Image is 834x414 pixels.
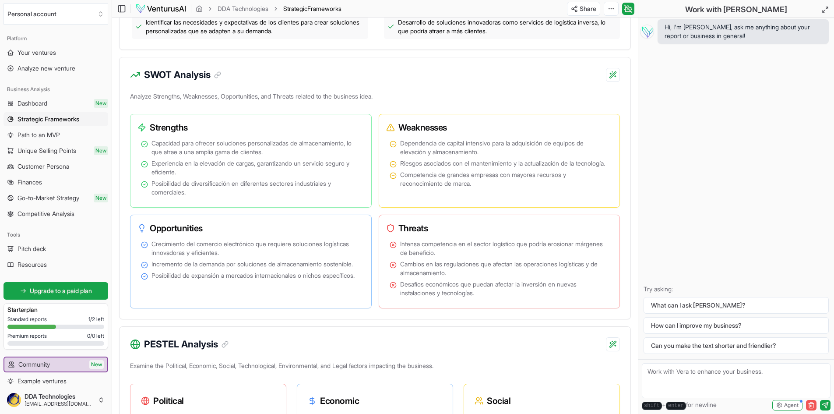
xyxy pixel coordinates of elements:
[18,64,75,73] span: Analyze new venture
[4,228,108,242] div: Tools
[18,209,74,218] span: Competitive Analysis
[141,395,275,407] h3: Political
[144,337,229,351] h3: PESTEL Analysis
[7,305,104,314] h3: Starter plan
[400,139,609,156] span: Dependencia de capital intensivo para la adquisición de equipos de elevación y almacenamiento.
[666,402,686,410] kbd: enter
[137,121,357,134] h3: Strengths
[94,99,108,108] span: New
[475,395,609,407] h3: Social
[151,139,361,156] span: Capacidad para ofrecer soluciones personalizadas de almacenamiento, lo que atrae a una amplia gam...
[151,260,353,269] span: Incremento de la demanda por soluciones de almacenamiento sostenible.
[196,4,341,13] nav: breadcrumb
[18,131,60,139] span: Path to an MVP
[94,146,108,155] span: New
[4,258,108,272] a: Resources
[4,374,108,388] a: Example ventures
[644,317,829,334] button: How can I improve my business?
[644,337,829,354] button: Can you make the text shorter and friendlier?
[400,170,609,188] span: Competencia de grandes empresas con mayores recursos y reconocimiento de marca.
[146,18,365,35] span: Identificar las necesidades y expectativas de los clientes para crear soluciones personalizadas q...
[89,360,104,369] span: New
[400,260,609,277] span: Cambios en las regulaciones que afectan las operaciones logísticas y de almacenamiento.
[665,23,822,40] span: Hi, I'm [PERSON_NAME], ask me anything about your report or business in general!
[18,178,42,187] span: Finances
[151,271,355,280] span: Posibilidad de expansión a mercados internacionales o nichos específicos.
[386,121,606,134] h3: Weaknesses
[18,48,56,57] span: Your ventures
[4,159,108,173] a: Customer Persona
[4,112,108,126] a: Strategic Frameworks
[18,260,47,269] span: Resources
[18,99,47,108] span: Dashboard
[772,400,802,410] button: Agent
[25,400,94,407] span: [EMAIL_ADDRESS][DOMAIN_NAME]
[4,82,108,96] div: Business Analysis
[87,333,104,340] span: 0 / 0 left
[400,159,605,168] span: Riesgos asociados con el mantenimiento y la actualización de la tecnología.
[7,333,47,340] span: Premium reports
[4,32,108,46] div: Platform
[685,4,787,16] h2: Work with [PERSON_NAME]
[4,46,108,60] a: Your ventures
[94,194,108,202] span: New
[4,96,108,110] a: DashboardNew
[4,389,108,410] button: DDA Technologies[EMAIL_ADDRESS][DOMAIN_NAME]
[18,115,79,124] span: Strategic Frameworks
[644,297,829,314] button: What can I ask [PERSON_NAME]?
[640,25,654,39] img: Vera
[218,4,268,13] a: DDA Technologies
[4,357,107,372] a: CommunityNew
[88,316,104,323] span: 1 / 2 left
[4,242,108,256] a: Pitch deck
[137,222,357,234] h3: Opportunities
[18,146,76,155] span: Unique Selling Points
[4,282,108,300] a: Upgrade to a paid plan
[4,207,108,221] a: Competitive Analysis
[283,4,341,13] span: StrategicFrameworks
[4,128,108,142] a: Path to an MVP
[308,395,442,407] h3: Economic
[4,175,108,189] a: Finances
[400,240,609,257] span: Intensa competencia en el sector logístico que podría erosionar márgenes de beneficio.
[386,222,606,234] h3: Threats
[151,159,361,177] span: Experiencia en la elevación de cargas, garantizando un servicio seguro y eficiente.
[18,377,67,386] span: Example ventures
[580,4,596,13] span: Share
[135,4,187,14] img: logo
[4,61,108,75] a: Analyze new venture
[567,2,600,16] button: Share
[784,402,799,409] span: Agent
[25,393,94,400] span: DDA Technologies
[4,4,108,25] button: Select an organization
[4,144,108,158] a: Unique Selling PointsNew
[644,285,829,294] p: Try asking:
[151,179,361,197] span: Posibilidad de diversificación en diferentes sectores industriales y comerciales.
[307,5,341,12] span: Frameworks
[130,360,620,375] p: Examine the Political, Economic, Social, Technological, Environmental, and Legal factors impactin...
[18,244,46,253] span: Pitch deck
[144,68,221,82] h3: SWOT Analysis
[18,162,69,171] span: Customer Persona
[4,191,108,205] a: Go-to-Market StrategyNew
[30,287,92,295] span: Upgrade to a paid plan
[642,400,717,410] span: + for newline
[151,240,361,257] span: Crecimiento del comercio electrónico que requiere soluciones logísticas innovadoras y eficientes.
[398,18,617,35] span: Desarrollo de soluciones innovadoras como servicios de logística inversa, lo que podría atraer a ...
[18,194,79,202] span: Go-to-Market Strategy
[130,90,620,106] p: Analyze Strengths, Weaknesses, Opportunities, and Threats related to the business idea.
[18,360,50,369] span: Community
[7,316,47,323] span: Standard reports
[400,280,609,297] span: Desafíos económicos que puedan afectar la inversión en nuevas instalaciones y tecnologías.
[7,393,21,407] img: ACg8ocJ_nPz33DAiG-PihqtSecGERw-TuE43Tc8x3muzHk13w9npME4=s96-c
[642,402,662,410] kbd: shift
